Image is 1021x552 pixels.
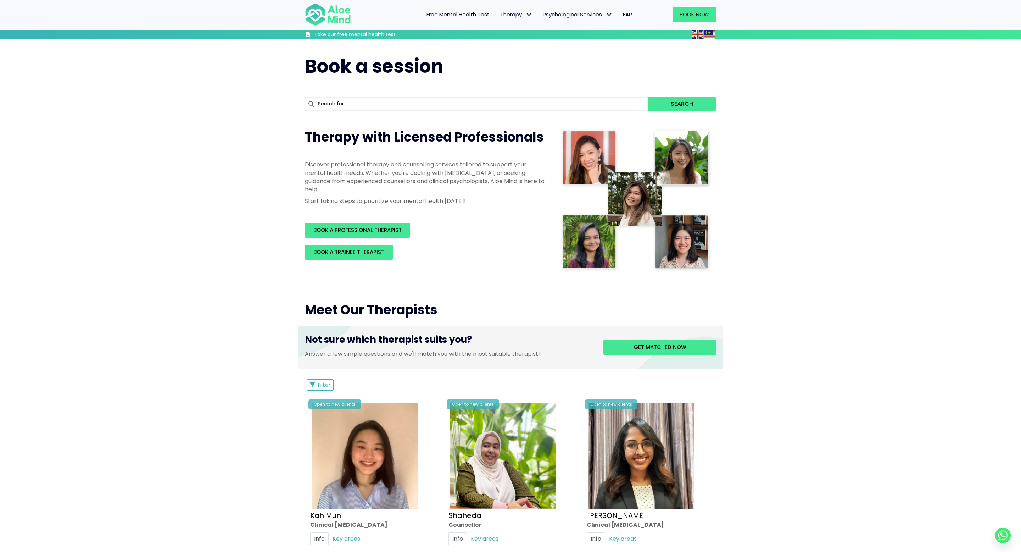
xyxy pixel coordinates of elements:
div: Open to new clients [447,399,499,409]
a: Key areas [467,532,502,545]
span: Get matched now [634,343,686,351]
a: Info [587,532,605,545]
a: Free Mental Health Test [421,7,495,22]
a: Info [310,532,329,545]
input: Search for... [305,97,648,111]
img: Kah Mun-profile-crop-300×300 [312,403,418,509]
a: Kah Mun [310,510,341,520]
a: [PERSON_NAME] [587,510,646,520]
img: Aloe mind Logo [305,3,351,26]
a: Key areas [605,532,641,545]
div: Open to new clients [308,399,361,409]
span: Filter [318,381,330,388]
p: Discover professional therapy and counselling services tailored to support your mental health nee... [305,160,546,193]
div: Clinical [MEDICAL_DATA] [310,520,434,529]
span: BOOK A PROFESSIONAL THERAPIST [313,226,402,234]
a: BOOK A PROFESSIONAL THERAPIST [305,223,410,238]
button: Search [648,97,716,111]
img: Shaheda Counsellor [450,403,556,509]
img: Therapist collage [560,128,712,272]
img: ms [704,30,715,39]
a: Key areas [329,532,364,545]
a: Whatsapp [995,528,1011,543]
span: Psychological Services [543,11,612,18]
button: Filter Listings [307,379,334,391]
span: Book a session [305,53,443,79]
a: Malay [704,30,716,38]
a: Info [448,532,467,545]
div: Open to new clients [585,399,637,409]
a: Book Now [673,7,716,22]
span: Therapy [500,11,532,18]
a: TherapyTherapy: submenu [495,7,537,22]
img: croped-Anita_Profile-photo-300×300 [588,403,694,509]
nav: Menu [360,7,637,22]
p: Start taking steps to prioritize your mental health [DATE]! [305,197,546,205]
a: English [692,30,704,38]
span: Psychological Services: submenu [604,10,614,20]
a: EAP [618,7,637,22]
span: Therapy: submenu [524,10,534,20]
span: BOOK A TRAINEE THERAPIST [313,248,384,256]
a: Take our free mental health test [305,31,434,39]
a: Psychological ServicesPsychological Services: submenu [537,7,618,22]
span: Meet Our Therapists [305,301,437,319]
h3: Not sure which therapist suits you? [305,333,593,349]
span: Book Now [680,11,709,18]
p: Answer a few simple questions and we'll match you with the most suitable therapist! [305,350,593,358]
span: Free Mental Health Test [426,11,490,18]
div: Counsellor [448,520,573,529]
img: en [692,30,703,39]
a: BOOK A TRAINEE THERAPIST [305,245,393,260]
span: EAP [623,11,632,18]
span: Therapy with Licensed Professionals [305,128,544,146]
a: Get matched now [603,340,716,355]
a: Shaheda [448,510,481,520]
h3: Take our free mental health test [314,31,434,38]
div: Clinical [MEDICAL_DATA] [587,520,711,529]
